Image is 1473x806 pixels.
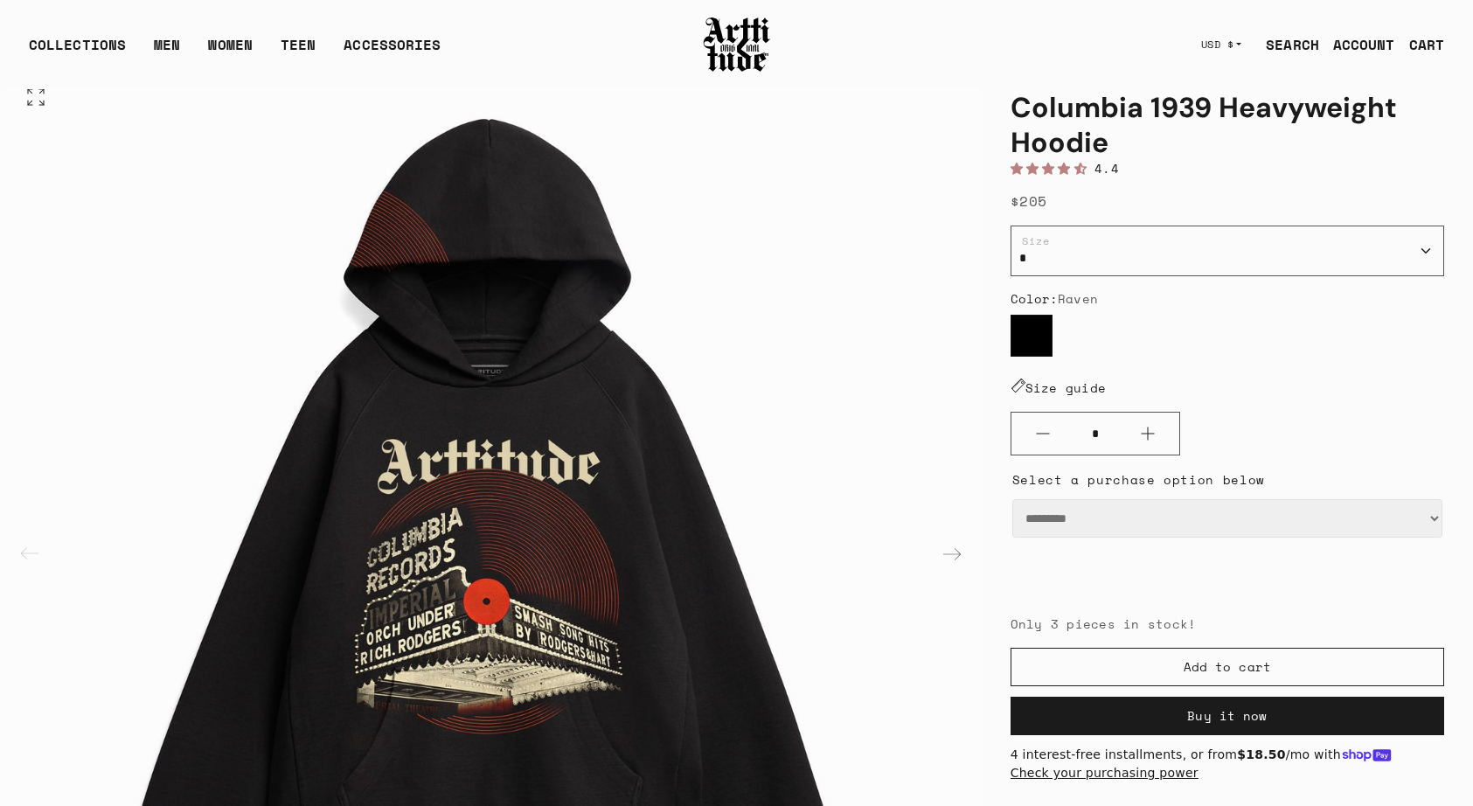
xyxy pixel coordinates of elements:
span: Add to cart [1184,658,1271,676]
div: Only 3 pieces in stock! [1011,614,1444,634]
a: TEEN [281,34,316,69]
ul: Main navigation [15,34,455,69]
span: $205 [1011,191,1047,212]
span: Raven [1058,289,1098,308]
div: Color: [1011,290,1444,308]
button: Minus [1011,413,1074,455]
button: Plus [1116,413,1179,455]
a: Open cart [1395,27,1444,62]
span: 4.40 stars [1011,159,1095,177]
a: Size guide [1011,379,1107,397]
input: Quantity [1074,418,1116,450]
div: Next slide [931,533,973,575]
button: USD $ [1191,25,1253,64]
button: Buy it now [1011,697,1444,735]
div: COLLECTIONS [29,34,126,69]
legend: Select a purchase option below [1012,469,1265,490]
h1: Columbia 1939 Heavyweight Hoodie [1011,90,1444,160]
a: SEARCH [1252,27,1319,62]
div: ACCESSORIES [344,34,441,69]
span: 4.4 [1094,159,1119,177]
label: Raven [1011,315,1053,357]
span: USD $ [1201,38,1234,52]
a: ACCOUNT [1319,27,1395,62]
button: Add to cart [1011,648,1444,686]
img: Arttitude [702,15,772,74]
div: CART [1409,34,1444,55]
a: WOMEN [208,34,253,69]
a: MEN [154,34,180,69]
